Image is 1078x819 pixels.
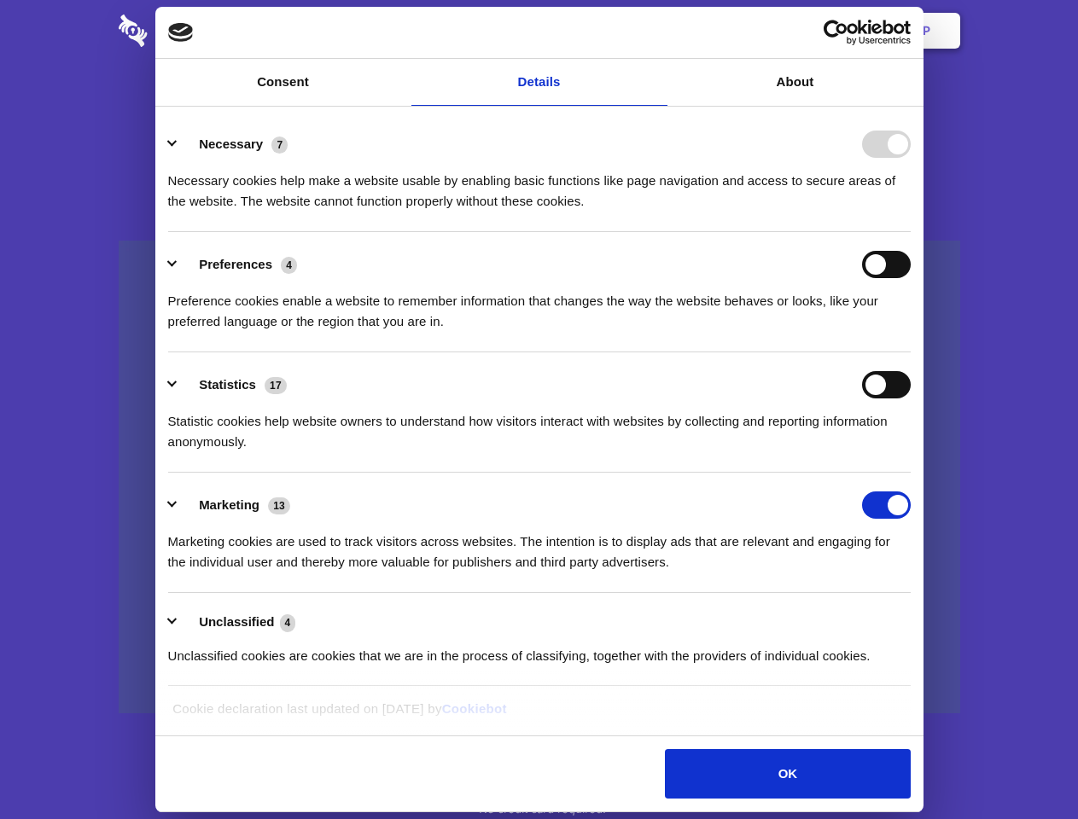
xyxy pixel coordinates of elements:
div: Marketing cookies are used to track visitors across websites. The intention is to display ads tha... [168,519,911,572]
a: Usercentrics Cookiebot - opens in a new window [761,20,911,45]
a: Wistia video thumbnail [119,241,960,714]
div: Cookie declaration last updated on [DATE] by [160,699,918,732]
img: logo [168,23,194,42]
button: Necessary (7) [168,131,299,158]
a: About [667,59,924,106]
iframe: Drift Widget Chat Controller [993,734,1058,799]
a: Pricing [501,4,575,57]
label: Preferences [199,257,272,271]
button: Statistics (17) [168,371,298,398]
button: Unclassified (4) [168,612,306,633]
h4: Auto-redaction of sensitive data, encrypted data sharing and self-destructing private chats. Shar... [119,155,960,212]
a: Cookiebot [442,701,507,716]
label: Necessary [199,136,263,151]
a: Consent [155,59,411,106]
div: Necessary cookies help make a website usable by enabling basic functions like page navigation and... [168,158,911,212]
button: Preferences (4) [168,251,308,278]
a: Details [411,59,667,106]
label: Statistics [199,377,256,392]
div: Unclassified cookies are cookies that we are in the process of classifying, together with the pro... [168,633,911,666]
span: 7 [271,136,288,154]
a: Contact [692,4,771,57]
img: logo-wordmark-white-trans-d4663122ce5f474addd5e946df7df03e33cb6a1c49d2221995e7729f52c070b2.svg [119,15,265,47]
button: OK [665,749,910,799]
span: 13 [268,497,290,514]
label: Marketing [199,497,259,512]
div: Statistic cookies help website owners to understand how visitors interact with websites by collec... [168,398,911,452]
span: 17 [265,377,287,394]
span: 4 [281,257,297,274]
div: Preference cookies enable a website to remember information that changes the way the website beha... [168,278,911,332]
a: Login [774,4,848,57]
h1: Eliminate Slack Data Loss. [119,77,960,138]
span: 4 [280,614,296,631]
button: Marketing (13) [168,491,301,519]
